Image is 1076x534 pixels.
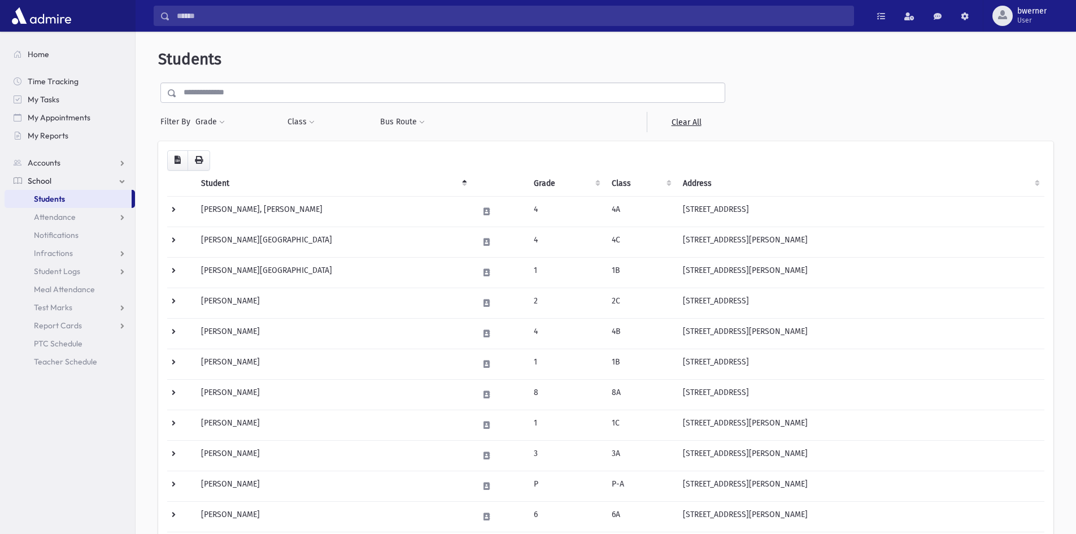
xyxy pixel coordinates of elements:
[605,227,676,257] td: 4C
[605,501,676,532] td: 6A
[170,6,853,26] input: Search
[380,112,425,132] button: Bus Route
[527,227,605,257] td: 4
[28,112,90,123] span: My Appointments
[676,410,1044,440] td: [STREET_ADDRESS][PERSON_NAME]
[194,440,472,471] td: [PERSON_NAME]
[527,471,605,501] td: P
[9,5,74,27] img: AdmirePro
[605,440,676,471] td: 3A
[527,318,605,349] td: 4
[527,171,605,197] th: Grade: activate to sort column ascending
[605,318,676,349] td: 4B
[5,108,135,127] a: My Appointments
[605,471,676,501] td: P-A
[34,212,76,222] span: Attendance
[676,501,1044,532] td: [STREET_ADDRESS][PERSON_NAME]
[28,49,49,59] span: Home
[676,471,1044,501] td: [STREET_ADDRESS][PERSON_NAME]
[34,338,82,349] span: PTC Schedule
[194,227,472,257] td: [PERSON_NAME][GEOGRAPHIC_DATA]
[5,154,135,172] a: Accounts
[5,45,135,63] a: Home
[34,194,65,204] span: Students
[34,230,79,240] span: Notifications
[5,172,135,190] a: School
[28,176,51,186] span: School
[158,50,221,68] span: Students
[34,302,72,312] span: Test Marks
[194,196,472,227] td: [PERSON_NAME], [PERSON_NAME]
[167,150,188,171] button: CSV
[28,131,68,141] span: My Reports
[605,349,676,379] td: 1B
[527,440,605,471] td: 3
[194,318,472,349] td: [PERSON_NAME]
[287,112,315,132] button: Class
[5,262,135,280] a: Student Logs
[5,72,135,90] a: Time Tracking
[1017,7,1047,16] span: bwerner
[605,196,676,227] td: 4A
[676,196,1044,227] td: [STREET_ADDRESS]
[605,379,676,410] td: 8A
[647,112,725,132] a: Clear All
[194,379,472,410] td: [PERSON_NAME]
[605,410,676,440] td: 1C
[194,171,472,197] th: Student: activate to sort column descending
[160,116,195,128] span: Filter By
[676,171,1044,197] th: Address: activate to sort column ascending
[28,94,59,105] span: My Tasks
[5,190,132,208] a: Students
[34,248,73,258] span: Infractions
[527,410,605,440] td: 1
[527,257,605,288] td: 1
[1017,16,1047,25] span: User
[194,257,472,288] td: [PERSON_NAME][GEOGRAPHIC_DATA]
[5,127,135,145] a: My Reports
[5,316,135,335] a: Report Cards
[676,349,1044,379] td: [STREET_ADDRESS]
[676,318,1044,349] td: [STREET_ADDRESS][PERSON_NAME]
[5,298,135,316] a: Test Marks
[527,288,605,318] td: 2
[195,112,225,132] button: Grade
[5,226,135,244] a: Notifications
[194,501,472,532] td: [PERSON_NAME]
[194,288,472,318] td: [PERSON_NAME]
[605,257,676,288] td: 1B
[5,90,135,108] a: My Tasks
[527,196,605,227] td: 4
[676,440,1044,471] td: [STREET_ADDRESS][PERSON_NAME]
[605,171,676,197] th: Class: activate to sort column ascending
[28,158,60,168] span: Accounts
[527,501,605,532] td: 6
[34,320,82,331] span: Report Cards
[194,471,472,501] td: [PERSON_NAME]
[34,357,97,367] span: Teacher Schedule
[605,288,676,318] td: 2C
[527,379,605,410] td: 8
[5,353,135,371] a: Teacher Schedule
[5,208,135,226] a: Attendance
[676,288,1044,318] td: [STREET_ADDRESS]
[194,349,472,379] td: [PERSON_NAME]
[676,227,1044,257] td: [STREET_ADDRESS][PERSON_NAME]
[28,76,79,86] span: Time Tracking
[676,257,1044,288] td: [STREET_ADDRESS][PERSON_NAME]
[34,284,95,294] span: Meal Attendance
[34,266,80,276] span: Student Logs
[194,410,472,440] td: [PERSON_NAME]
[5,244,135,262] a: Infractions
[5,335,135,353] a: PTC Schedule
[5,280,135,298] a: Meal Attendance
[188,150,210,171] button: Print
[676,379,1044,410] td: [STREET_ADDRESS]
[527,349,605,379] td: 1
